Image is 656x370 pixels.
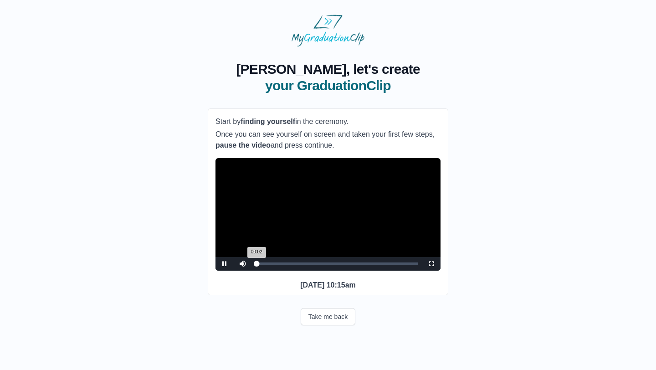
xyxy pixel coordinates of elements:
[215,141,271,149] b: pause the video
[215,280,441,291] p: [DATE] 10:15am
[215,116,441,127] p: Start by in the ceremony.
[241,118,295,125] b: finding yourself
[215,129,441,151] p: Once you can see yourself on screen and taken your first few steps, and press continue.
[236,61,420,77] span: [PERSON_NAME], let's create
[234,257,252,271] button: Mute
[301,308,355,325] button: Take me back
[215,257,234,271] button: Pause
[215,158,441,271] div: Video Player
[236,77,420,94] span: your GraduationClip
[256,262,418,265] div: Progress Bar
[292,15,364,46] img: MyGraduationClip
[422,257,441,271] button: Fullscreen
